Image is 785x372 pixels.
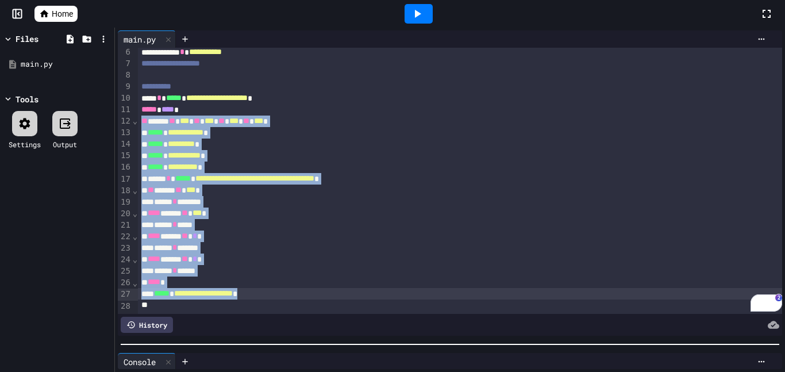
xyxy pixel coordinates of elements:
[21,59,110,70] div: main.py
[118,356,161,368] div: Console
[118,139,132,150] div: 14
[118,197,132,208] div: 19
[16,33,39,45] div: Files
[52,8,73,20] span: Home
[118,254,132,266] div: 24
[132,209,138,218] span: Fold line
[16,93,39,105] div: Tools
[118,185,132,197] div: 18
[121,317,173,333] div: History
[118,243,132,254] div: 23
[132,232,138,241] span: Fold line
[118,47,132,58] div: 6
[118,104,132,116] div: 11
[34,6,78,22] a: Home
[118,70,132,81] div: 8
[118,58,132,70] div: 7
[118,220,132,231] div: 21
[118,266,132,277] div: 25
[132,255,138,264] span: Fold line
[118,33,161,45] div: main.py
[118,150,132,162] div: 15
[132,186,138,195] span: Fold line
[118,30,176,48] div: main.py
[118,353,176,370] div: Console
[118,127,132,139] div: 13
[118,81,132,93] div: 9
[53,139,77,149] div: Output
[9,139,41,149] div: Settings
[118,93,132,104] div: 10
[118,301,132,312] div: 28
[118,116,132,127] div: 12
[118,162,132,173] div: 16
[132,278,138,287] span: Fold line
[118,231,132,243] div: 22
[118,174,132,185] div: 17
[118,289,132,300] div: 27
[118,208,132,220] div: 20
[132,116,138,125] span: Fold line
[118,277,132,289] div: 26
